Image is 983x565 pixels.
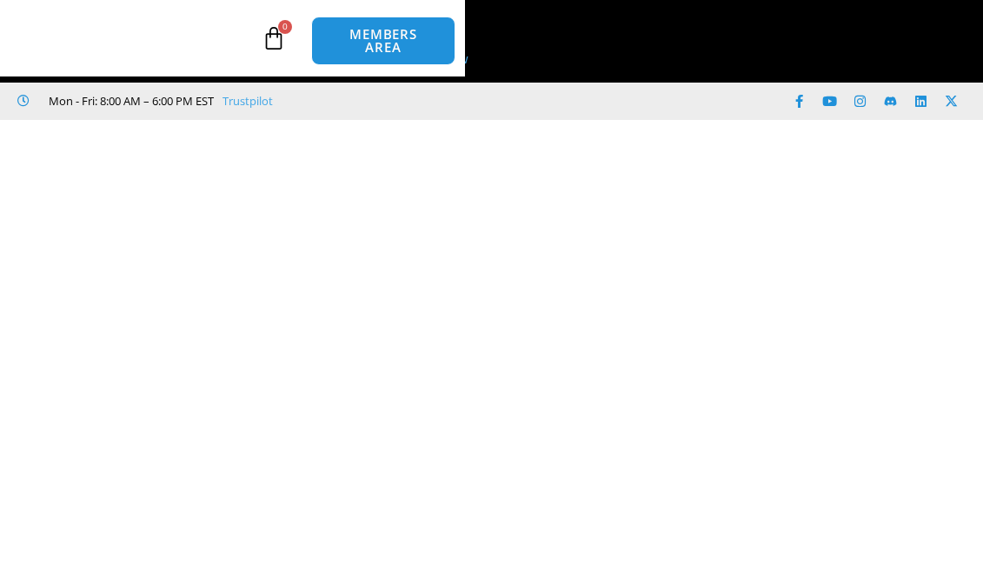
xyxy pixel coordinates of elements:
a: MEMBERS AREA [311,17,455,65]
span: 0 [278,20,292,34]
span: Mon - Fri: 8:00 AM – 6:00 PM EST [44,90,214,111]
a: 0 [236,13,312,63]
span: MEMBERS AREA [329,28,437,54]
a: Trustpilot [223,90,273,111]
img: LogoAI | Affordable Indicators – NinjaTrader [51,7,238,70]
